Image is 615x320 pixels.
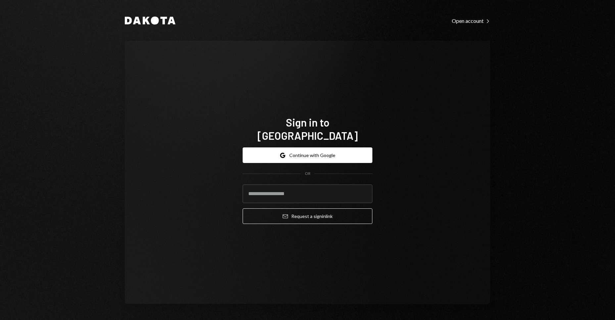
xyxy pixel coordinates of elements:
[243,116,372,142] h1: Sign in to [GEOGRAPHIC_DATA]
[452,17,490,24] a: Open account
[243,208,372,224] button: Request a signinlink
[452,18,490,24] div: Open account
[243,147,372,163] button: Continue with Google
[305,171,310,177] div: OR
